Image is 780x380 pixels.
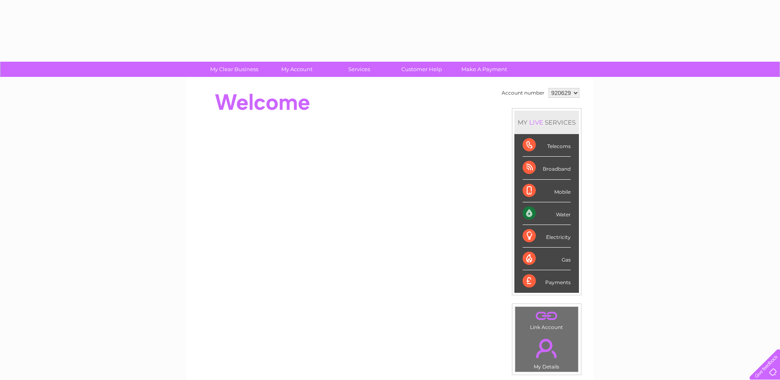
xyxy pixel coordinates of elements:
[515,332,579,372] td: My Details
[263,62,331,77] a: My Account
[523,202,571,225] div: Water
[523,180,571,202] div: Mobile
[325,62,393,77] a: Services
[523,157,571,179] div: Broadband
[523,248,571,270] div: Gas
[388,62,456,77] a: Customer Help
[450,62,518,77] a: Make A Payment
[517,334,576,363] a: .
[200,62,268,77] a: My Clear Business
[523,270,571,292] div: Payments
[514,111,579,134] div: MY SERVICES
[523,134,571,157] div: Telecoms
[500,86,546,100] td: Account number
[515,306,579,332] td: Link Account
[517,309,576,323] a: .
[523,225,571,248] div: Electricity
[528,118,545,126] div: LIVE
